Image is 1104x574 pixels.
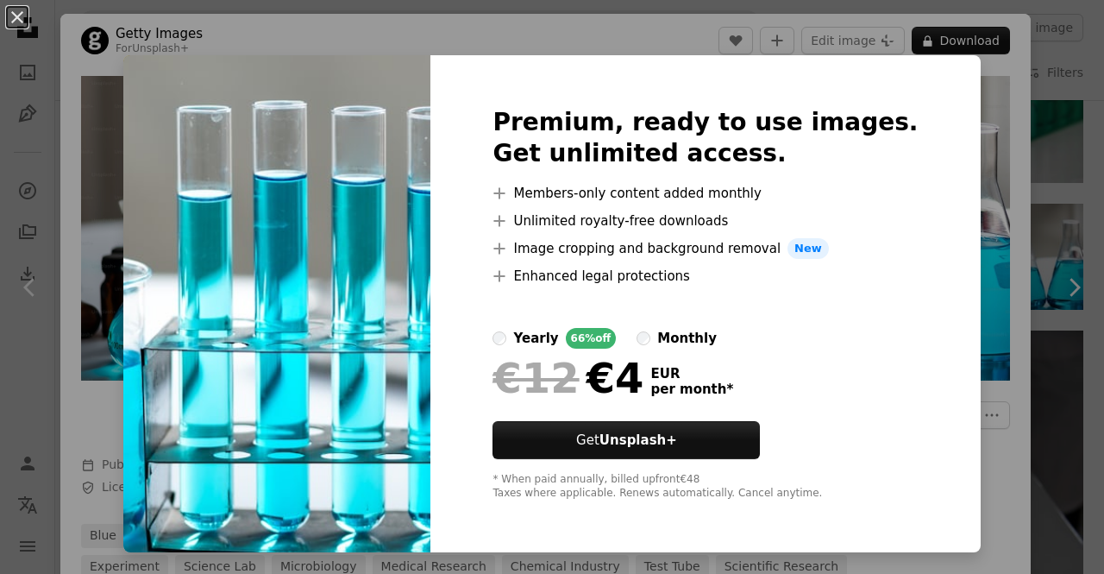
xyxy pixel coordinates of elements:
li: Enhanced legal protections [492,266,918,287]
div: 66% off [566,328,617,349]
span: EUR [650,366,733,382]
div: €4 [492,356,643,401]
input: yearly66%off [492,331,506,345]
div: yearly [513,328,558,349]
span: €12 [492,356,579,401]
strong: Unsplash+ [599,432,677,448]
div: monthly [657,328,717,349]
div: * When paid annually, billed upfront €48 Taxes where applicable. Renews automatically. Cancel any... [492,473,918,501]
li: Unlimited royalty-free downloads [492,211,918,231]
button: GetUnsplash+ [492,421,760,459]
h2: Premium, ready to use images. Get unlimited access. [492,107,918,169]
span: New [787,238,829,259]
input: monthly [637,331,650,345]
li: Members-only content added monthly [492,183,918,204]
span: per month * [650,382,733,397]
li: Image cropping and background removal [492,238,918,259]
img: premium_photo-1661603887154-cb5f58a51768 [123,55,430,552]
